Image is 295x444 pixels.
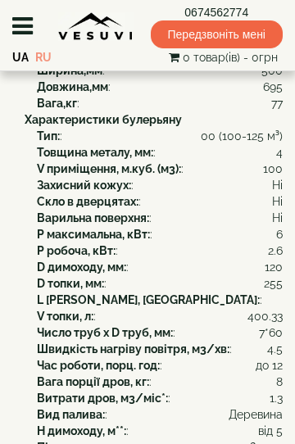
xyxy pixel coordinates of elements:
div: : [37,242,283,259]
div: : [37,193,283,210]
span: 8 [276,374,283,390]
div: : [37,406,283,423]
span: Ні [272,177,283,193]
span: 6 [276,226,283,242]
b: Товщина металу, мм: [37,146,153,159]
div: : [37,324,283,341]
b: Варильна поверхня: [37,211,149,224]
b: D топки, мм: [37,277,104,290]
a: 0674562774 [151,4,283,20]
span: Ні [272,210,283,226]
span: 00 (100-125 м³) [201,128,283,144]
div: : [37,210,283,226]
span: 0.33 [261,308,283,324]
div: : [37,128,283,144]
span: 120 [265,259,283,275]
a: RU [35,51,52,64]
div: : [37,275,283,292]
b: Вага порції дров, кг: [37,375,149,388]
div: : [37,357,283,374]
span: 255 [264,275,283,292]
b: Довжина,мм [37,80,108,93]
div: : [37,226,283,242]
div: : [37,259,283,275]
div: : [37,423,283,439]
span: 0 товар(ів) - 0грн [183,51,278,64]
div: : [37,79,283,95]
b: Характеристики булерьяну [25,113,182,126]
b: Скло в дверцятах: [37,195,138,208]
b: Тип: [37,129,60,143]
div: : [37,161,283,177]
b: L [PERSON_NAME], [GEOGRAPHIC_DATA]: [37,293,260,306]
img: content [58,12,134,41]
span: Передзвоніть мені [151,20,283,48]
div: : [37,308,283,324]
b: Час роботи, порц. год: [37,359,160,372]
div: : [37,177,283,193]
b: P робоча, кВт: [37,244,116,257]
b: Вид палива: [37,408,105,421]
b: H димоходу, м**: [37,424,126,437]
b: V топки, л: [37,310,93,323]
span: 4.5 [267,341,283,357]
b: Вага,кг [37,97,77,110]
div: : [37,292,283,308]
b: D димоходу, мм: [37,261,126,274]
span: Деревина [229,406,283,423]
span: 100 [263,161,283,177]
b: V приміщення, м.куб. (м3): [37,162,181,175]
span: 4 [276,144,283,161]
span: 2.6 [268,242,283,259]
button: 0 товар(ів) - 0грн [164,48,283,66]
span: від 5 [258,423,283,439]
div: : [37,95,283,111]
b: Захисний кожух: [37,179,131,192]
span: Ні [272,193,283,210]
span: 695 [263,79,283,95]
a: UA [12,51,29,64]
span: до 12 [256,357,283,374]
div: : [37,390,283,406]
b: P максимальна, кВт: [37,228,150,241]
div: : [37,374,283,390]
span: 40 [247,308,261,324]
span: 77 [271,95,283,111]
b: Витрати дров, м3/міс*: [37,392,168,405]
div: : [37,341,283,357]
b: Швидкість нагріву повітря, м3/хв: [37,342,229,356]
b: Число труб x D труб, мм: [37,326,173,339]
div: : [37,144,283,161]
span: 1.3 [270,390,283,406]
